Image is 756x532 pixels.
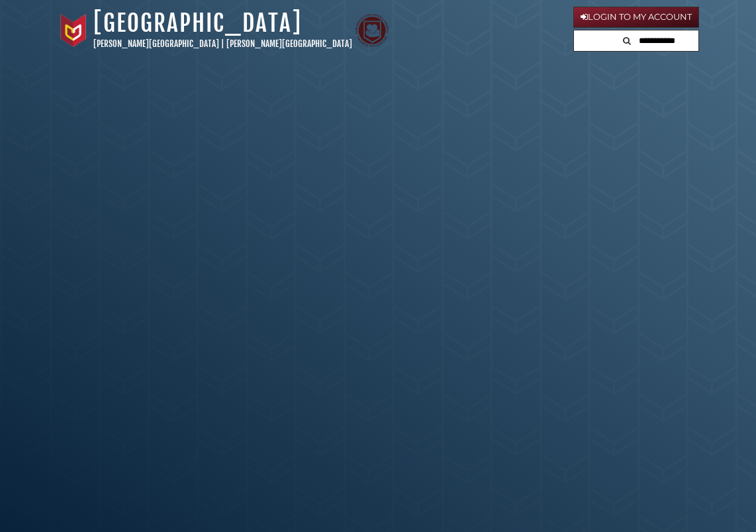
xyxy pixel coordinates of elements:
img: Calvin Theological Seminary [355,14,389,47]
img: Calvin University [57,14,90,47]
i: Search [623,36,631,45]
a: [PERSON_NAME][GEOGRAPHIC_DATA] [93,38,219,49]
button: Search [619,30,635,48]
a: Login to My Account [573,7,699,28]
a: [GEOGRAPHIC_DATA] [93,9,302,38]
span: | [221,38,224,49]
a: [PERSON_NAME][GEOGRAPHIC_DATA] [226,38,352,49]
